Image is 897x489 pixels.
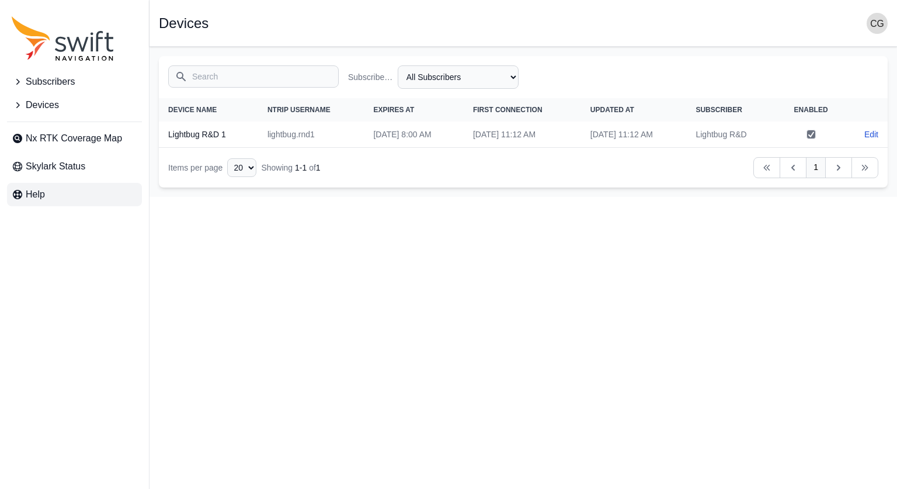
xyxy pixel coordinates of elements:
span: Items per page [168,163,222,172]
td: lightbug.rnd1 [258,122,364,148]
td: [DATE] 11:12 AM [464,122,581,148]
span: Expires At [373,106,414,114]
a: Help [7,183,142,206]
span: Help [26,188,45,202]
button: Devices [7,93,142,117]
th: Device Name [159,98,258,122]
th: NTRIP Username [258,98,364,122]
button: Subscribers [7,70,142,93]
th: Enabled [777,98,845,122]
th: Subscriber [686,98,777,122]
a: Edit [864,129,878,140]
span: 1 [316,163,321,172]
div: Showing of [261,162,320,174]
span: 1 - 1 [295,163,307,172]
label: Subscriber Name [348,71,393,83]
span: Skylark Status [26,159,85,174]
td: [DATE] 8:00 AM [364,122,464,148]
img: user photo [867,13,888,34]
th: Lightbug R&D 1 [159,122,258,148]
td: Lightbug R&D [686,122,777,148]
span: Devices [26,98,59,112]
span: Subscribers [26,75,75,89]
td: [DATE] 11:12 AM [581,122,687,148]
a: 1 [806,157,826,178]
span: Updated At [590,106,634,114]
span: Nx RTK Coverage Map [26,131,122,145]
a: Nx RTK Coverage Map [7,127,142,150]
h1: Devices [159,16,208,30]
input: Search [168,65,339,88]
select: Display Limit [227,158,256,177]
select: Subscriber [398,65,519,89]
nav: Table navigation [159,148,888,188]
a: Skylark Status [7,155,142,178]
span: First Connection [473,106,543,114]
